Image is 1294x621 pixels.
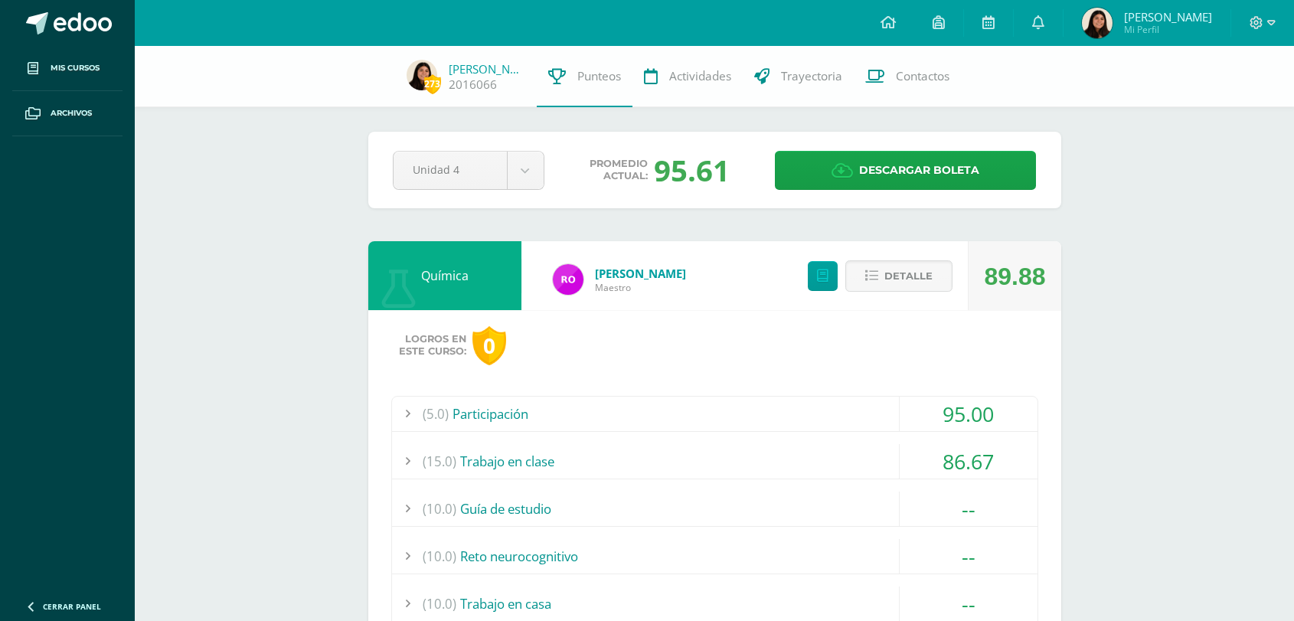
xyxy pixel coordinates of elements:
[900,539,1037,574] div: --
[577,68,621,84] span: Punteos
[51,107,92,119] span: Archivos
[392,492,1037,526] div: Guía de estudio
[859,152,979,189] span: Descargar boleta
[51,62,100,74] span: Mis cursos
[472,326,506,365] div: 0
[900,397,1037,431] div: 95.00
[900,492,1037,526] div: --
[423,397,449,431] span: (5.0)
[595,266,686,281] a: [PERSON_NAME]
[424,74,441,93] span: 273
[368,241,521,310] div: Química
[743,46,854,107] a: Trayectoria
[43,601,101,612] span: Cerrar panel
[392,444,1037,479] div: Trabajo en clase
[984,242,1045,311] div: 89.88
[669,68,731,84] span: Actividades
[590,158,648,182] span: Promedio actual:
[632,46,743,107] a: Actividades
[399,333,466,358] span: Logros en este curso:
[1082,8,1113,38] img: d66720014760d80f5c098767f9c1150e.png
[392,397,1037,431] div: Participación
[392,587,1037,621] div: Trabajo en casa
[1124,23,1212,36] span: Mi Perfil
[854,46,961,107] a: Contactos
[781,68,842,84] span: Trayectoria
[884,262,933,290] span: Detalle
[595,281,686,294] span: Maestro
[900,444,1037,479] div: 86.67
[407,60,437,90] img: d66720014760d80f5c098767f9c1150e.png
[449,77,497,93] a: 2016066
[423,444,456,479] span: (15.0)
[413,152,488,188] span: Unidad 4
[449,61,525,77] a: [PERSON_NAME]
[392,539,1037,574] div: Reto neurocognitivo
[423,587,456,621] span: (10.0)
[12,91,123,136] a: Archivos
[12,46,123,91] a: Mis cursos
[654,150,730,190] div: 95.61
[553,264,583,295] img: 08228f36aa425246ac1f75ab91e507c5.png
[845,260,953,292] button: Detalle
[423,539,456,574] span: (10.0)
[537,46,632,107] a: Punteos
[1124,9,1212,25] span: [PERSON_NAME]
[423,492,456,526] span: (10.0)
[900,587,1037,621] div: --
[394,152,544,189] a: Unidad 4
[775,151,1036,190] a: Descargar boleta
[896,68,949,84] span: Contactos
